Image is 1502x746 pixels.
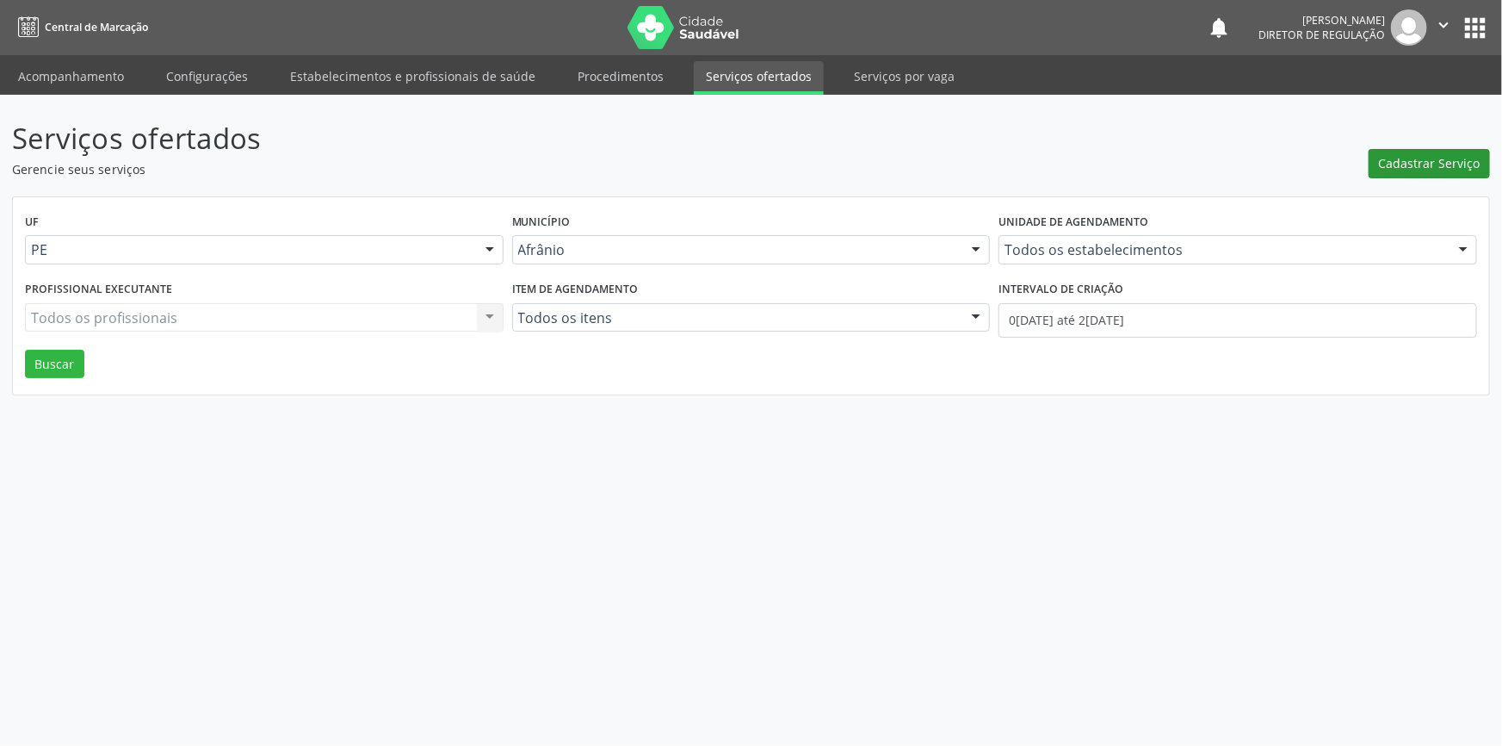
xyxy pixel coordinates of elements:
[998,209,1148,236] label: Unidade de agendamento
[1258,28,1385,42] span: Diretor de regulação
[694,61,824,95] a: Serviços ofertados
[31,241,468,258] span: PE
[25,209,39,236] label: UF
[278,61,547,91] a: Estabelecimentos e profissionais de saúde
[25,350,84,379] button: Buscar
[518,241,955,258] span: Afrânio
[1427,9,1460,46] button: 
[1207,16,1231,40] button: notifications
[1369,149,1490,178] button: Cadastrar Serviço
[12,160,1047,178] p: Gerencie seus serviços
[12,13,148,41] a: Central de Marcação
[12,117,1047,160] p: Serviços ofertados
[45,20,148,34] span: Central de Marcação
[154,61,260,91] a: Configurações
[25,277,172,303] label: Profissional executante
[512,209,571,236] label: Município
[512,277,639,303] label: Item de agendamento
[998,303,1477,338] input: Selecione um intervalo
[1004,241,1442,258] span: Todos os estabelecimentos
[1379,154,1480,172] span: Cadastrar Serviço
[998,277,1123,303] label: Intervalo de criação
[842,61,967,91] a: Serviços por vaga
[566,61,676,91] a: Procedimentos
[6,61,136,91] a: Acompanhamento
[1434,16,1453,34] i: 
[518,309,955,326] span: Todos os itens
[1391,9,1427,46] img: img
[1258,13,1385,28] div: [PERSON_NAME]
[1460,13,1490,43] button: apps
